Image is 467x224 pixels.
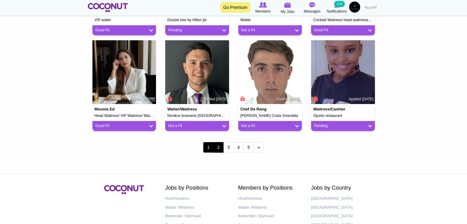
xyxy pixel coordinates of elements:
[314,123,372,129] a: Pending
[92,40,156,104] img: Mounia Ed's picture
[311,185,375,191] h2: Jobs by Country
[220,2,251,13] a: Go Premium
[238,203,302,212] a: Waiter /Waitress
[259,2,267,8] img: Browse Members
[327,8,347,14] span: Notifications
[104,185,144,194] img: Coconut
[88,3,128,12] img: Home
[95,28,153,33] a: Good Fit
[95,114,154,118] h5: Head Waitress/ VIP Waitress/ Waitress
[223,142,234,153] a: 3
[238,212,302,221] a: Bartender / Barmaid
[239,95,245,102] span: Connect to Unlock the Profile
[238,40,302,104] img: Alessandro Tanchis's picture
[238,185,302,191] h2: Members by Positions
[325,2,349,14] a: Notifications Notifications 178
[165,194,229,203] a: Host/Hostess
[361,2,379,14] a: العربية
[165,185,229,191] h2: Jobs by Positions
[300,2,325,14] a: Messages Messages
[165,203,229,212] a: Waiter /Waitress
[243,142,254,153] a: 5
[166,95,172,102] span: Connect to Unlock the Profile
[311,203,375,212] a: [GEOGRAPHIC_DATA]
[312,95,318,102] span: Connect to Unlock the Profile
[168,28,226,33] a: Pending
[255,8,270,14] span: Members
[95,107,130,111] h4: Mounia Ed
[233,142,244,153] a: 4
[311,194,375,203] a: [GEOGRAPHIC_DATA]
[313,18,373,22] h5: Cocktail Waitress/ head waitresses/vip waitress/waitress
[168,123,226,129] a: Not a Fit
[284,2,291,8] img: My Jobs
[240,107,276,111] h4: Chef de Rang
[309,2,315,8] img: Messages
[304,8,321,14] span: Messages
[213,142,224,153] a: 2
[311,212,375,221] a: [GEOGRAPHIC_DATA]
[165,212,229,221] a: Bartender / Barmaid
[167,114,227,118] h5: Novikov brasserie [GEOGRAPHIC_DATA]
[95,123,153,129] a: Good Fit
[240,18,300,22] h5: Waiter
[311,40,375,104] img: Margaret Mutesi's picture
[275,2,300,15] a: My Jobs My Jobs
[314,28,372,33] a: Good Fit
[203,142,214,153] span: 1
[313,107,349,111] h4: waitress/cashier
[313,114,373,118] h5: Oporto restaurant
[254,142,264,153] a: next ›
[281,9,294,15] span: My Jobs
[167,18,227,22] h5: Double tree by Hilton jbr
[251,2,275,14] a: Browse Members Members
[165,40,229,104] img: Samuel Colorado Muñoz's picture
[95,18,154,22] h5: VIP waiter
[241,28,299,33] a: Not a Fit
[334,2,339,8] img: Notifications
[240,114,300,118] h5: [PERSON_NAME] Costa Smeralda
[238,194,302,203] a: Host/Hostess
[167,107,203,111] h4: Waiter/Waitress
[334,1,344,7] small: 178
[241,123,299,129] a: Not a Fit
